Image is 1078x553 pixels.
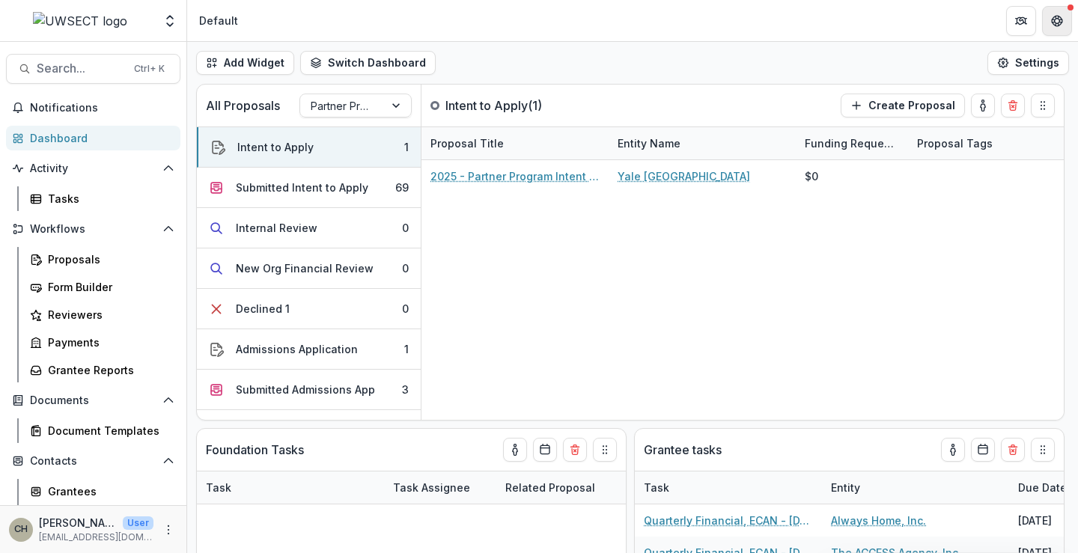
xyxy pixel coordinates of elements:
p: All Proposals [206,97,280,114]
div: Proposals [48,251,168,267]
div: Ctrl + K [131,61,168,77]
div: Default [199,13,238,28]
div: Funding Requested [796,135,908,151]
div: Due Date [1009,480,1076,495]
span: Workflows [30,223,156,236]
div: Document Templates [48,423,168,439]
div: New Org Financial Review [236,260,374,276]
button: Open Documents [6,388,180,412]
a: Payments [24,330,180,355]
button: Calendar [533,438,557,462]
span: Activity [30,162,156,175]
div: Reviewers [48,307,168,323]
span: Notifications [30,102,174,114]
div: Proposal Title [421,127,609,159]
a: Grantee Reports [24,358,180,382]
div: 0 [402,220,409,236]
div: Admissions Application [236,341,358,357]
div: Task [197,471,384,504]
button: New Org Financial Review0 [197,248,421,289]
div: Task [635,471,822,504]
button: Submitted Intent to Apply69 [197,168,421,208]
button: Admissions Application1 [197,329,421,370]
div: Entity [822,471,1009,504]
div: Declined 1 [236,301,290,317]
button: Partners [1006,6,1036,36]
a: Yale [GEOGRAPHIC_DATA] [618,168,750,184]
a: Dashboard [6,126,180,150]
span: Contacts [30,455,156,468]
p: Foundation Tasks [206,441,304,459]
button: toggle-assigned-to-me [503,438,527,462]
div: 1 [404,341,409,357]
div: Submitted Admissions App [236,382,375,397]
a: Reviewers [24,302,180,327]
button: Delete card [1001,94,1025,117]
button: Search... [6,54,180,84]
button: Delete card [563,438,587,462]
button: Get Help [1042,6,1072,36]
div: Proposal Title [421,135,513,151]
nav: breadcrumb [193,10,244,31]
div: Entity [822,480,869,495]
div: Entity Name [609,127,796,159]
a: Always Home, Inc. [831,513,926,528]
div: Task Assignee [384,471,496,504]
div: Related Proposal [496,471,683,504]
button: Open Workflows [6,217,180,241]
button: Declined 10 [197,289,421,329]
div: Funding Requested [796,127,908,159]
div: Proposal Tags [908,135,1002,151]
a: 2025 - Partner Program Intent to Apply [430,168,600,184]
div: 3 [402,382,409,397]
button: Drag [593,438,617,462]
div: 0 [402,260,409,276]
img: UWSECT logo [33,12,127,30]
div: Task [635,480,678,495]
div: Payments [48,334,168,350]
button: Create Proposal [841,94,965,117]
button: Internal Review0 [197,208,421,248]
button: Switch Dashboard [300,51,436,75]
button: Add Widget [196,51,294,75]
button: Settings [987,51,1069,75]
span: Documents [30,394,156,407]
div: Entity Name [609,135,689,151]
a: Quarterly Financial, ECAN - [DATE]-[DATE] [644,513,813,528]
button: Open entity switcher [159,6,180,36]
a: Tasks [24,186,180,211]
div: Intent to Apply [237,139,314,155]
div: Grantee Reports [48,362,168,378]
div: Dashboard [30,130,168,146]
div: 1 [404,139,409,155]
button: Open Activity [6,156,180,180]
div: Task Assignee [384,480,479,495]
button: Intent to Apply1 [197,127,421,168]
button: Delete card [1001,438,1025,462]
p: [PERSON_NAME] [39,515,117,531]
button: More [159,521,177,539]
div: Related Proposal [496,480,604,495]
button: Submitted Admissions App3 [197,370,421,410]
button: Drag [1031,438,1055,462]
button: Calendar [971,438,995,462]
div: $0 [805,168,818,184]
button: Drag [1031,94,1055,117]
a: Proposals [24,247,180,272]
p: Intent to Apply ( 1 ) [445,97,558,114]
div: Submitted Intent to Apply [236,180,368,195]
div: Grantees [48,483,168,499]
button: Notifications [6,96,180,120]
button: toggle-assigned-to-me [971,94,995,117]
div: Tasks [48,191,168,207]
p: [EMAIL_ADDRESS][DOMAIN_NAME] [39,531,153,544]
button: Open Contacts [6,449,180,473]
